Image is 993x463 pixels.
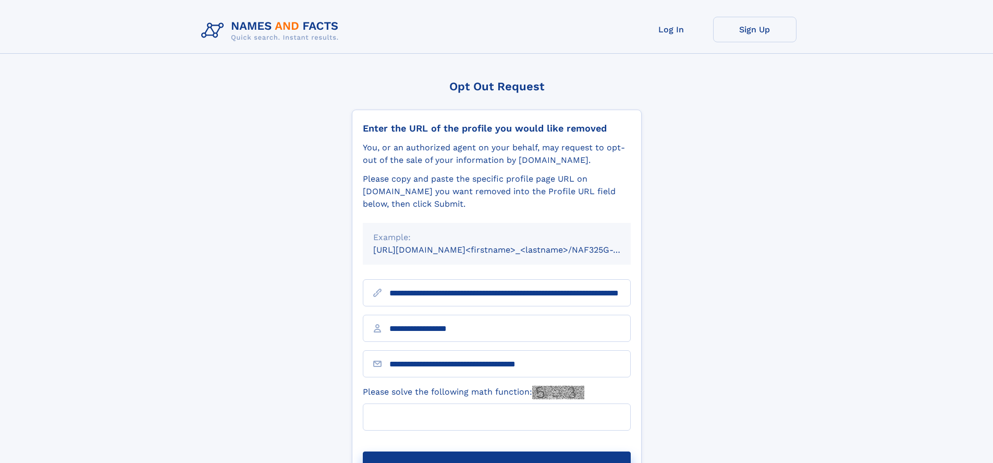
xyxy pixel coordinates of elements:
[373,245,651,255] small: [URL][DOMAIN_NAME]<firstname>_<lastname>/NAF325G-xxxxxxxx
[373,231,620,244] div: Example:
[630,17,713,42] a: Log In
[363,386,584,399] label: Please solve the following math function:
[363,141,631,167] div: You, or an authorized agent on your behalf, may request to opt-out of the sale of your informatio...
[363,123,631,134] div: Enter the URL of the profile you would like removed
[197,17,347,45] img: Logo Names and Facts
[363,173,631,210] div: Please copy and paste the specific profile page URL on [DOMAIN_NAME] you want removed into the Pr...
[352,80,642,93] div: Opt Out Request
[713,17,796,42] a: Sign Up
